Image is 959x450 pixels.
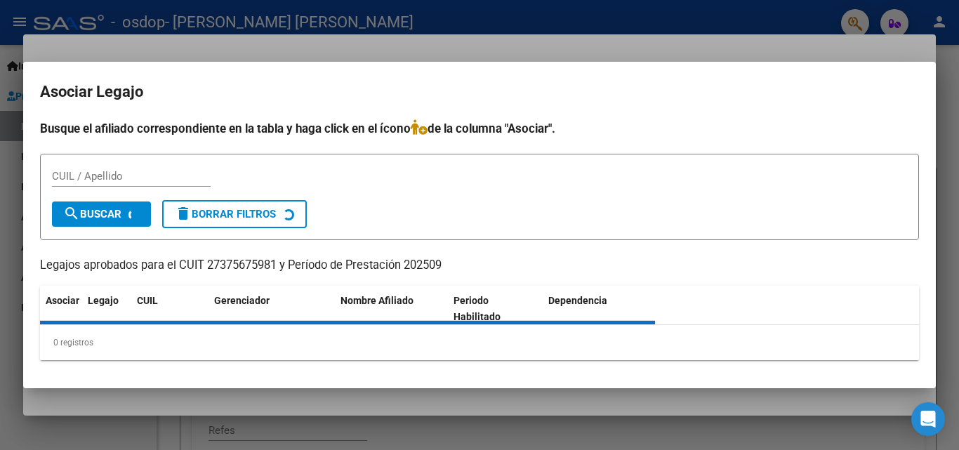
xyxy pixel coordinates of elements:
p: Legajos aprobados para el CUIT 27375675981 y Período de Prestación 202509 [40,257,919,274]
span: Buscar [63,208,121,220]
span: Legajo [88,295,119,306]
span: Gerenciador [214,295,270,306]
span: Borrar Filtros [175,208,276,220]
datatable-header-cell: Legajo [82,286,131,332]
span: Nombre Afiliado [340,295,414,306]
span: Asociar [46,295,79,306]
mat-icon: search [63,205,80,222]
datatable-header-cell: Gerenciador [209,286,335,332]
div: 0 registros [40,325,919,360]
div: Open Intercom Messenger [911,402,945,436]
datatable-header-cell: Periodo Habilitado [448,286,543,332]
h4: Busque el afiliado correspondiente en la tabla y haga click en el ícono de la columna "Asociar". [40,119,919,138]
span: Periodo Habilitado [454,295,501,322]
button: Borrar Filtros [162,200,307,228]
datatable-header-cell: Dependencia [543,286,656,332]
mat-icon: delete [175,205,192,222]
datatable-header-cell: Nombre Afiliado [335,286,448,332]
button: Buscar [52,201,151,227]
span: Dependencia [548,295,607,306]
datatable-header-cell: CUIL [131,286,209,332]
datatable-header-cell: Asociar [40,286,82,332]
h2: Asociar Legajo [40,79,919,105]
span: CUIL [137,295,158,306]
